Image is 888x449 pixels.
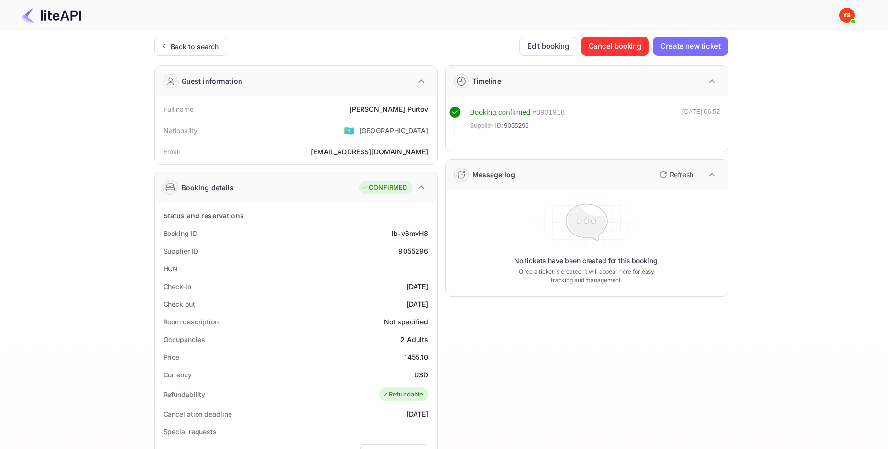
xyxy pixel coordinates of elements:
[182,182,234,192] div: Booking details
[171,42,219,52] div: Back to search
[653,37,728,56] button: Create new ticket
[839,8,855,23] img: Yandex Support
[343,122,354,139] span: United States
[164,317,219,327] div: Room description
[470,121,504,130] span: Supplier ID:
[414,370,428,380] div: USD
[682,107,720,135] div: [DATE] 06:52
[504,121,529,130] span: 9055296
[392,228,428,238] div: lb-v6mvH8
[21,8,81,23] img: LiteAPI Logo
[404,352,428,362] div: 1455.10
[654,167,697,182] button: Refresh
[164,409,232,419] div: Cancellation deadline
[398,246,428,256] div: 9055296
[382,390,424,399] div: Refundable
[384,317,428,327] div: Not specified
[164,299,195,309] div: Check out
[164,427,217,437] div: Special requests
[349,104,428,114] div: [PERSON_NAME] Purtov
[472,170,515,180] div: Message log
[164,389,206,399] div: Refundability
[581,37,649,56] button: Cancel booking
[164,126,198,136] div: Nationality
[400,334,428,344] div: 2 Adults
[164,147,180,157] div: Email
[164,281,191,291] div: Check-in
[472,76,501,86] div: Timeline
[406,299,428,309] div: [DATE]
[164,211,244,221] div: Status and reservations
[182,76,243,86] div: Guest information
[164,104,194,114] div: Full name
[359,126,428,136] div: [GEOGRAPHIC_DATA]
[164,246,198,256] div: Supplier ID
[670,170,693,180] p: Refresh
[406,281,428,291] div: [DATE]
[362,183,407,192] div: CONFIRMED
[406,409,428,419] div: [DATE]
[164,370,192,380] div: Currency
[470,107,531,118] div: Booking confirmed
[519,37,577,56] button: Edit booking
[164,228,197,238] div: Booking ID
[514,256,659,266] p: No tickets have been created for this booking.
[311,147,428,157] div: [EMAIL_ADDRESS][DOMAIN_NAME]
[164,264,178,274] div: HCN
[532,107,565,118] div: # 3931918
[164,352,180,362] div: Price
[164,334,205,344] div: Occupancies
[511,267,662,285] p: Once a ticket is created, it will appear here for easy tracking and management.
